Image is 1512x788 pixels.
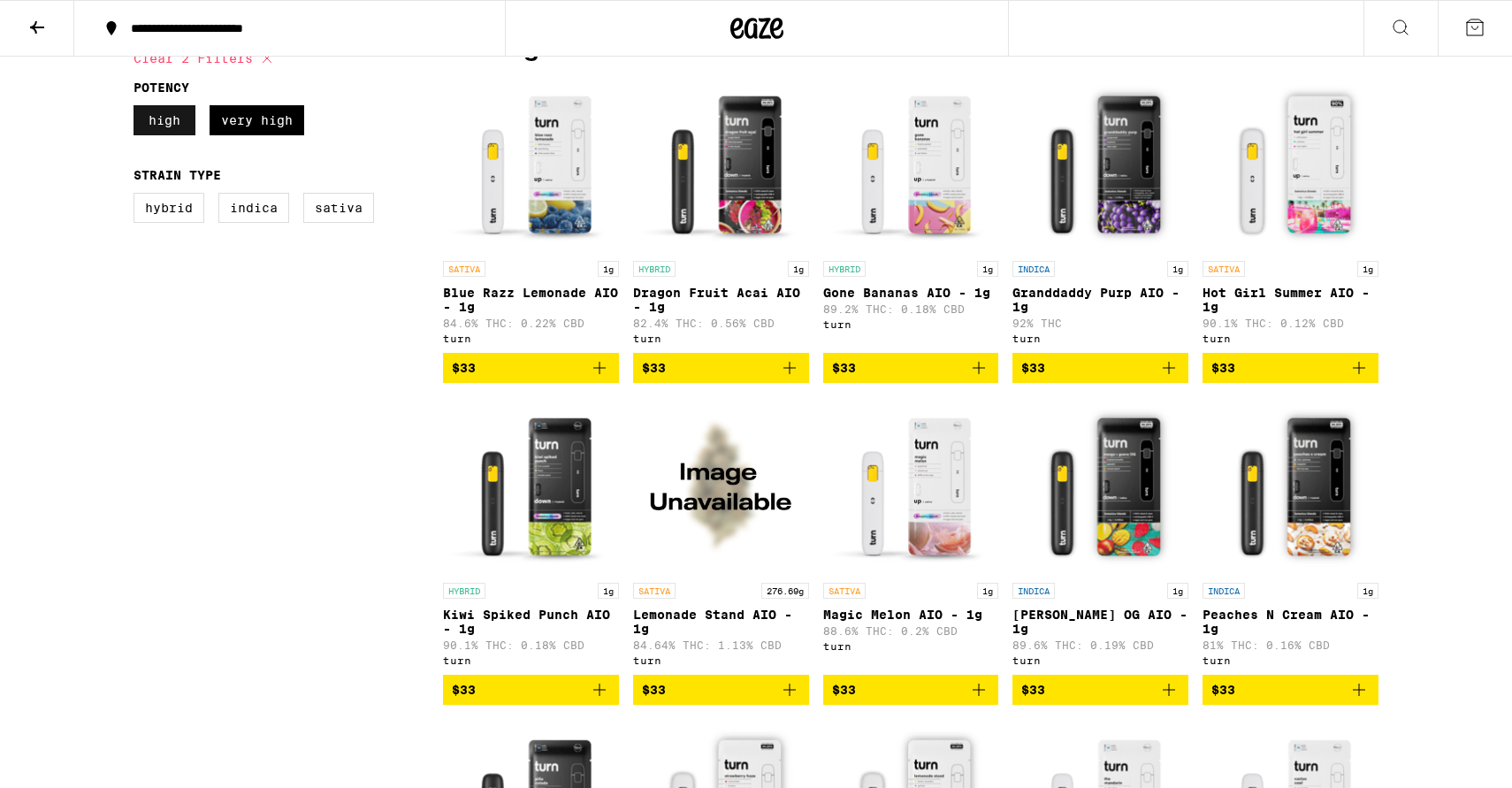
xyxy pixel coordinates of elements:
p: INDICA [1012,583,1055,599]
p: HYBRID [633,261,676,277]
label: Indica [218,193,289,223]
button: Add to bag [633,353,809,383]
p: 89.6% THC: 0.19% CBD [1012,639,1188,651]
img: turn - Blue Razz Lemonade AIO - 1g [443,75,619,252]
img: turn - Magic Melon AIO - 1g [823,397,999,574]
p: 84.64% THC: 1.13% CBD [633,639,809,651]
p: 81% THC: 0.16% CBD [1203,639,1378,651]
p: 1g [598,583,619,599]
span: $33 [832,361,856,375]
label: Very High [210,105,304,135]
p: 1g [1357,261,1378,277]
a: Open page for Granddaddy Purp AIO - 1g from turn [1012,75,1188,353]
img: turn - Peaches N Cream AIO - 1g [1203,397,1378,574]
span: $33 [642,361,666,375]
p: Dragon Fruit Acai AIO - 1g [633,286,809,314]
span: $33 [832,683,856,697]
p: SATIVA [443,261,485,277]
p: 1g [1167,583,1188,599]
p: 1g [977,583,998,599]
div: turn [823,640,999,652]
span: $33 [1211,683,1235,697]
div: turn [1203,654,1378,666]
legend: Potency [134,80,189,95]
span: Hi. Need any help? [11,12,127,27]
img: turn - Mango Guava OG AIO - 1g [1012,397,1188,574]
p: 1g [788,261,809,277]
p: Blue Razz Lemonade AIO - 1g [443,286,619,314]
button: Add to bag [1012,353,1188,383]
label: High [134,105,195,135]
p: 1g [1357,583,1378,599]
p: INDICA [1012,261,1055,277]
div: turn [443,333,619,344]
p: SATIVA [823,583,866,599]
p: 90.1% THC: 0.18% CBD [443,639,619,651]
a: Open page for Lemonade Stand AIO - 1g from turn [633,397,809,675]
a: Open page for Blue Razz Lemonade AIO - 1g from turn [443,75,619,353]
span: $33 [452,361,476,375]
p: [PERSON_NAME] OG AIO - 1g [1012,608,1188,636]
div: turn [443,654,619,666]
div: turn [633,654,809,666]
label: Sativa [303,193,374,223]
div: turn [1012,654,1188,666]
span: $33 [1021,361,1045,375]
button: Add to bag [443,675,619,705]
p: 276.69g [761,583,809,599]
span: $33 [642,683,666,697]
a: Open page for Gone Bananas AIO - 1g from turn [823,75,999,353]
button: Add to bag [1012,675,1188,705]
button: Clear 2 filters [134,36,278,80]
p: SATIVA [633,583,676,599]
span: $33 [1211,361,1235,375]
img: turn - Kiwi Spiked Punch AIO - 1g [443,397,619,574]
a: Open page for Dragon Fruit Acai AIO - 1g from turn [633,75,809,353]
p: 84.6% THC: 0.22% CBD [443,317,619,329]
p: 1g [598,261,619,277]
p: Gone Bananas AIO - 1g [823,286,999,300]
p: 1g [1167,261,1188,277]
div: turn [1203,333,1378,344]
img: turn - Lemonade Stand AIO - 1g [633,397,809,574]
button: Add to bag [1203,353,1378,383]
button: Add to bag [633,675,809,705]
legend: Strain Type [134,168,221,182]
p: HYBRID [443,583,485,599]
p: Granddaddy Purp AIO - 1g [1012,286,1188,314]
a: Open page for Peaches N Cream AIO - 1g from turn [1203,397,1378,675]
img: turn - Granddaddy Purp AIO - 1g [1012,75,1188,252]
img: turn - Hot Girl Summer AIO - 1g [1203,75,1378,252]
div: turn [633,333,809,344]
button: Add to bag [823,675,999,705]
img: turn - Gone Bananas AIO - 1g [823,75,999,252]
p: Kiwi Spiked Punch AIO - 1g [443,608,619,636]
p: Hot Girl Summer AIO - 1g [1203,286,1378,314]
p: SATIVA [1203,261,1245,277]
div: turn [823,318,999,330]
button: Add to bag [443,353,619,383]
p: 90.1% THC: 0.12% CBD [1203,317,1378,329]
label: Hybrid [134,193,204,223]
p: 89.2% THC: 0.18% CBD [823,303,999,315]
button: Add to bag [1203,675,1378,705]
a: Open page for Mango Guava OG AIO - 1g from turn [1012,397,1188,675]
p: Lemonade Stand AIO - 1g [633,608,809,636]
span: $33 [452,683,476,697]
div: turn [1012,333,1188,344]
a: Open page for Kiwi Spiked Punch AIO - 1g from turn [443,397,619,675]
p: Peaches N Cream AIO - 1g [1203,608,1378,636]
span: $33 [1021,683,1045,697]
p: 82.4% THC: 0.56% CBD [633,317,809,329]
p: 88.6% THC: 0.2% CBD [823,625,999,637]
p: 1g [977,261,998,277]
a: Open page for Hot Girl Summer AIO - 1g from turn [1203,75,1378,353]
p: INDICA [1203,583,1245,599]
p: HYBRID [823,261,866,277]
a: Open page for Magic Melon AIO - 1g from turn [823,397,999,675]
img: turn - Dragon Fruit Acai AIO - 1g [633,75,809,252]
p: Magic Melon AIO - 1g [823,608,999,622]
button: Add to bag [823,353,999,383]
p: 92% THC [1012,317,1188,329]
